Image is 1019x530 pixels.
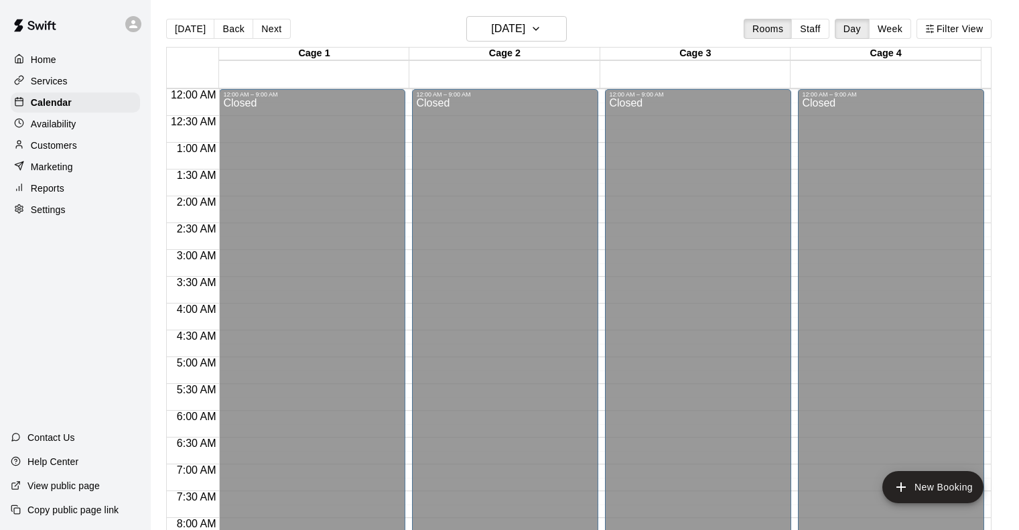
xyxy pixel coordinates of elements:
button: add [882,471,983,503]
span: 2:30 AM [174,223,220,235]
button: Staff [791,19,829,39]
div: 12:00 AM – 9:00 AM [223,91,401,98]
span: 12:30 AM [167,116,220,127]
a: Customers [11,135,140,155]
a: Availability [11,114,140,134]
a: Calendar [11,92,140,113]
span: 7:00 AM [174,464,220,476]
a: Services [11,71,140,91]
p: Home [31,53,56,66]
h6: [DATE] [491,19,525,38]
span: 3:00 AM [174,250,220,261]
p: Calendar [31,96,72,109]
div: Cage 2 [409,48,600,60]
span: 7:30 AM [174,491,220,503]
span: 1:30 AM [174,170,220,181]
p: Contact Us [27,431,75,444]
span: 4:00 AM [174,304,220,315]
div: Cage 4 [791,48,981,60]
button: Day [835,19,870,39]
span: 8:00 AM [174,518,220,529]
p: Reports [31,182,64,195]
span: 3:30 AM [174,277,220,288]
button: [DATE] [466,16,567,42]
p: Customers [31,139,77,152]
a: Home [11,50,140,70]
a: Settings [11,200,140,220]
button: Next [253,19,290,39]
p: View public page [27,479,100,492]
p: Services [31,74,68,88]
a: Reports [11,178,140,198]
p: Marketing [31,160,73,174]
p: Availability [31,117,76,131]
span: 5:30 AM [174,384,220,395]
span: 6:00 AM [174,411,220,422]
div: 12:00 AM – 9:00 AM [609,91,787,98]
div: 12:00 AM – 9:00 AM [802,91,980,98]
div: Cage 3 [600,48,791,60]
button: [DATE] [166,19,214,39]
div: Cage 1 [219,48,409,60]
button: Rooms [744,19,792,39]
span: 2:00 AM [174,196,220,208]
span: 5:00 AM [174,357,220,369]
span: 4:30 AM [174,330,220,342]
button: Back [214,19,253,39]
a: Marketing [11,157,140,177]
div: 12:00 AM – 9:00 AM [416,91,594,98]
span: 6:30 AM [174,438,220,449]
button: Filter View [916,19,992,39]
p: Help Center [27,455,78,468]
span: 1:00 AM [174,143,220,154]
p: Copy public page link [27,503,119,517]
button: Week [869,19,911,39]
span: 12:00 AM [167,89,220,101]
p: Settings [31,203,66,216]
